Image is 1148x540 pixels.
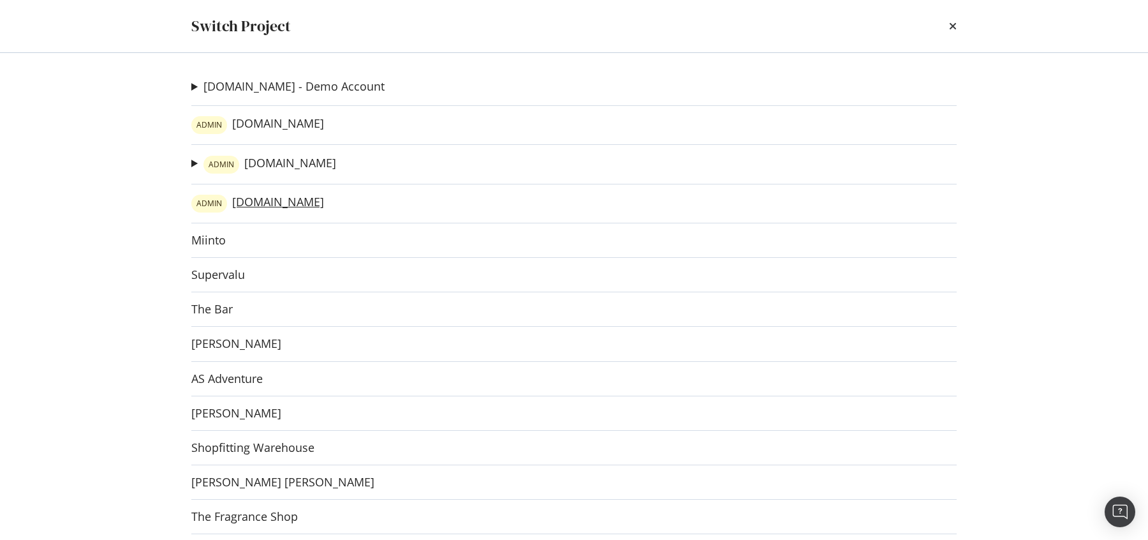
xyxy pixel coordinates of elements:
[209,161,234,169] span: ADMIN
[1105,497,1135,527] div: Open Intercom Messenger
[191,337,281,350] a: [PERSON_NAME]
[191,155,336,174] summary: warning label[DOMAIN_NAME]
[191,195,227,213] div: warning label
[191,476,374,489] a: [PERSON_NAME] [PERSON_NAME]
[191,116,227,134] div: warning label
[191,79,385,95] summary: [DOMAIN_NAME] - Demo Account
[191,441,314,454] a: Shopfitting Warehouse
[191,372,263,386] a: AS Adventure
[191,407,281,420] a: [PERSON_NAME]
[191,268,245,281] a: Supervalu
[191,234,226,247] a: Miinto
[191,303,233,316] a: The Bar
[191,116,324,134] a: warning label[DOMAIN_NAME]
[191,195,324,213] a: warning label[DOMAIN_NAME]
[196,200,222,207] span: ADMIN
[203,80,385,93] a: [DOMAIN_NAME] - Demo Account
[191,15,291,37] div: Switch Project
[203,156,239,174] div: warning label
[196,121,222,129] span: ADMIN
[191,510,298,523] a: The Fragrance Shop
[203,156,336,174] a: warning label[DOMAIN_NAME]
[949,15,957,37] div: times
